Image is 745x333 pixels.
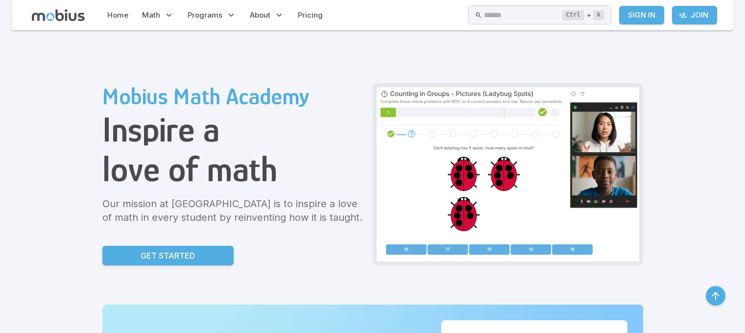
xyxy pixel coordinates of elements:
[142,10,160,21] span: Math
[102,149,365,189] h1: love of math
[619,6,664,24] a: Sign In
[377,87,639,262] img: Grade 2 Class
[188,10,222,21] span: Programs
[562,9,604,21] div: +
[562,10,584,20] kbd: Ctrl
[141,250,195,262] p: Get Started
[593,10,604,20] kbd: k
[102,110,365,149] h1: Inspire a
[104,4,131,26] a: Home
[102,246,234,265] a: Get Started
[295,4,326,26] a: Pricing
[250,10,270,21] span: About
[102,83,365,110] h2: Mobius Math Academy
[672,6,717,24] a: Join
[102,197,365,224] p: Our mission at [GEOGRAPHIC_DATA] is to inspire a love of math in every student by reinventing how...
